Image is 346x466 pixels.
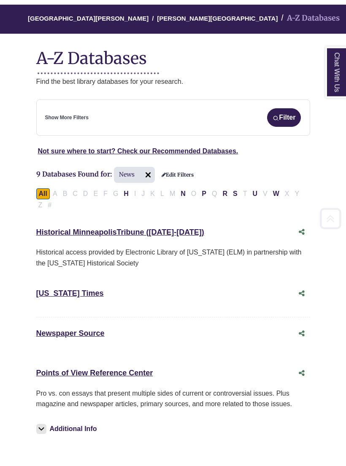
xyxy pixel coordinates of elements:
button: Additional Info [36,423,100,435]
button: Share this database [293,225,310,241]
button: Filter Results S [230,189,240,200]
a: Not sure where to start? Check our Recommended Databases. [38,148,238,155]
button: Filter Results P [199,189,209,200]
a: Newspaper Source [36,329,105,338]
p: Find the best library databases for your research. [36,77,310,88]
button: Filter [267,109,301,127]
button: Share this database [293,326,310,342]
h1: A-Z Databases [36,43,310,68]
p: Pro vs. con essays that present multiple sides of current or controversial issues. Plus magazine ... [36,388,310,410]
div: Historical access provided by Electronic Library of [US_STATE] (ELM) in partnership with the [US_... [36,247,310,269]
button: Filter Results U [250,189,260,200]
img: arr097.svg [141,169,155,182]
button: Share this database [293,366,310,382]
button: Share this database [293,286,310,302]
a: [US_STATE] Times [36,289,104,298]
nav: breadcrumb [36,5,310,34]
a: Historical MinneapolisTribune ([DATE]-[DATE]) [36,228,204,237]
a: [PERSON_NAME][GEOGRAPHIC_DATA] [157,14,278,22]
div: Alpha-list to filter by first letter of database name [36,190,303,209]
a: Edit Filters [162,172,194,178]
a: [GEOGRAPHIC_DATA][PERSON_NAME] [28,14,149,22]
button: All [36,189,50,200]
button: Filter Results H [121,189,131,200]
li: A-Z Databases [278,13,340,25]
span: News [114,167,155,183]
button: Filter Results N [178,189,188,200]
span: 9 Databases Found for: [36,170,112,179]
button: Filter Results R [220,189,230,200]
a: Show More Filters [45,114,89,122]
a: Points of View Reference Center [36,369,153,378]
button: Filter Results W [270,189,282,200]
a: Back to Top [317,213,344,224]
